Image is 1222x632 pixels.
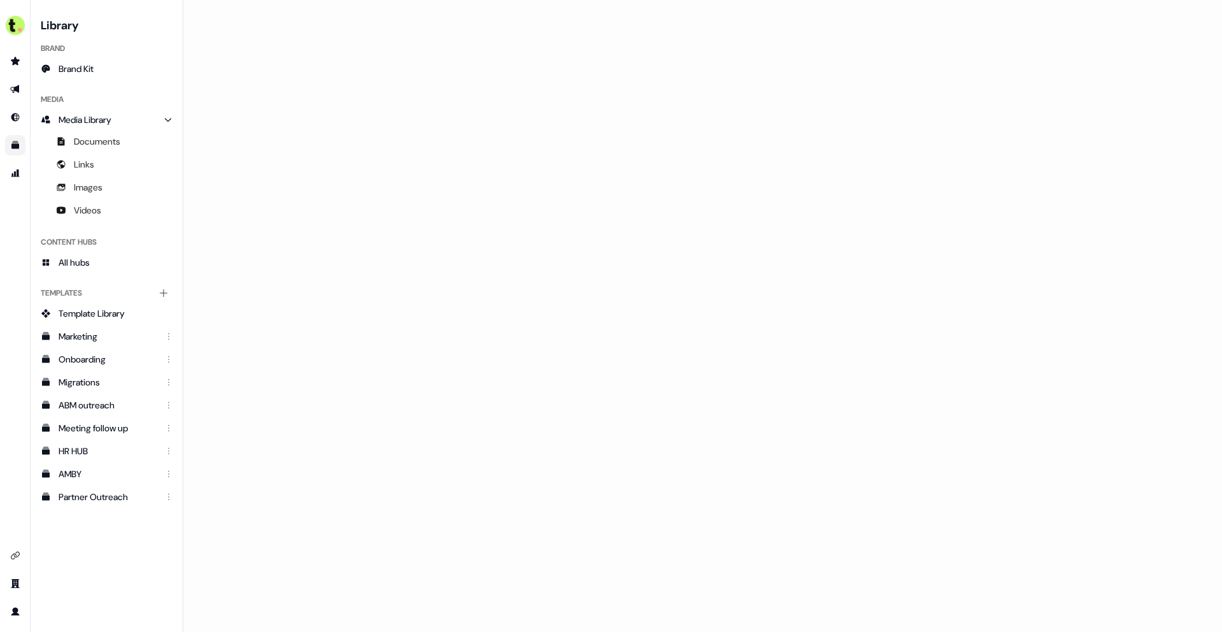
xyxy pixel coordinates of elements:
[59,376,157,389] div: Migrations
[59,62,94,75] span: Brand Kit
[36,232,178,252] div: Content Hubs
[36,89,178,110] div: Media
[36,200,178,220] a: Videos
[36,38,178,59] div: Brand
[36,177,178,197] a: Images
[5,601,25,622] a: Go to profile
[59,422,157,434] div: Meeting follow up
[36,154,178,175] a: Links
[5,135,25,155] a: Go to templates
[36,487,178,507] a: Partner Outreach
[59,491,157,503] div: Partner Outreach
[36,441,178,461] a: HR HUB
[74,135,120,148] span: Documents
[59,113,111,126] span: Media Library
[36,326,178,347] a: Marketing
[59,468,157,480] div: AMBY
[59,330,157,343] div: Marketing
[59,256,90,269] span: All hubs
[36,349,178,370] a: Onboarding
[59,307,125,320] span: Template Library
[74,181,102,194] span: Images
[36,372,178,392] a: Migrations
[5,573,25,594] a: Go to team
[36,15,178,33] h3: Library
[36,303,178,324] a: Template Library
[59,445,157,457] div: HR HUB
[74,158,94,171] span: Links
[36,131,178,152] a: Documents
[36,252,178,273] a: All hubs
[36,110,178,130] a: Media Library
[36,418,178,438] a: Meeting follow up
[5,163,25,183] a: Go to attribution
[36,395,178,415] a: ABM outreach
[5,107,25,127] a: Go to Inbound
[36,59,178,79] a: Brand Kit
[74,204,101,217] span: Videos
[5,51,25,71] a: Go to prospects
[36,283,178,303] div: Templates
[5,545,25,566] a: Go to integrations
[59,399,157,412] div: ABM outreach
[36,464,178,484] a: AMBY
[5,79,25,99] a: Go to outbound experience
[59,353,157,366] div: Onboarding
